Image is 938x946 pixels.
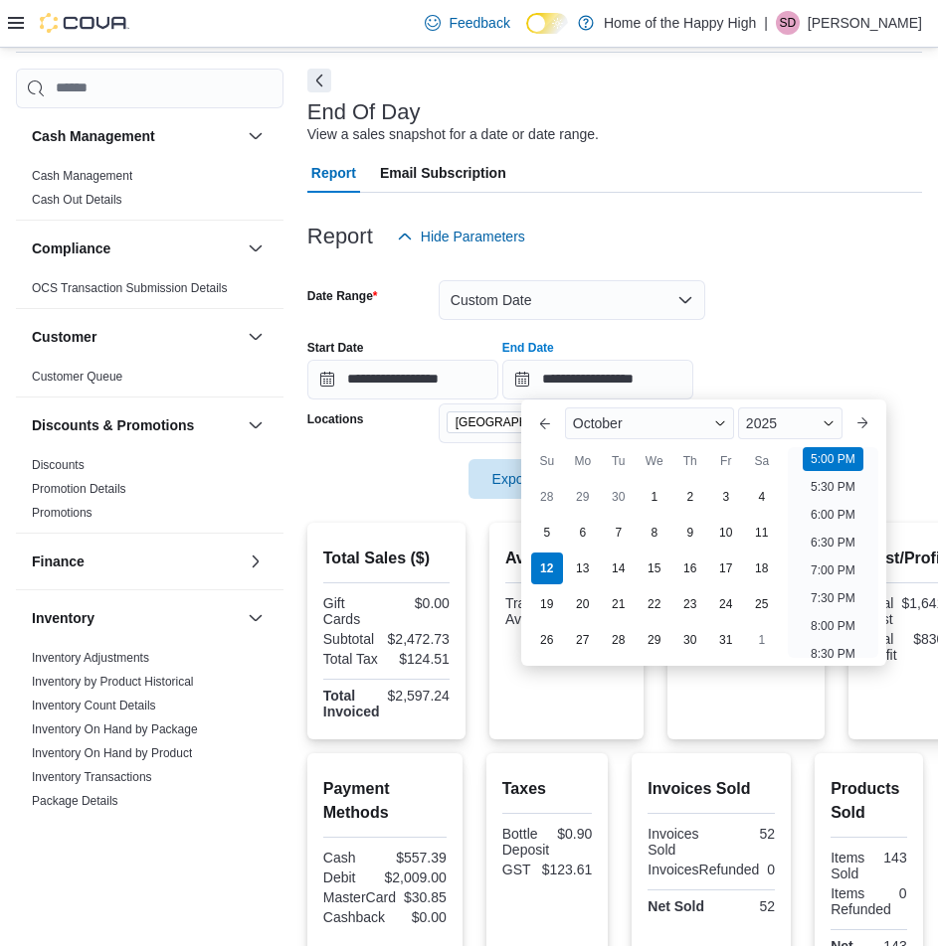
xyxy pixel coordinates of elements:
strong: Net Sold [648,898,704,914]
div: day-29 [567,481,599,513]
a: Promotions [32,506,93,520]
h3: Cash Management [32,126,155,146]
button: Customer [244,325,268,349]
span: Cash Management [32,168,132,184]
span: Sherwood Park - Baseline Road - Fire & Flower [447,411,636,433]
div: $124.51 [390,651,450,667]
li: 7:30 PM [803,586,863,610]
div: day-8 [639,517,670,549]
div: Items Refunded [831,885,891,917]
div: Tu [603,445,635,477]
div: day-14 [603,552,635,584]
div: day-22 [639,588,670,620]
div: day-11 [746,517,778,549]
div: Compliance [16,276,283,308]
h2: Taxes [502,777,593,801]
div: day-20 [567,588,599,620]
span: Promotions [32,505,93,521]
div: Invoices Sold [648,826,707,858]
span: October [573,415,623,431]
div: Subtotal [323,631,380,647]
div: day-30 [674,624,706,656]
span: Package Details [32,793,118,809]
span: Inventory On Hand by Package [32,721,198,737]
a: Inventory On Hand by Product [32,746,192,760]
label: End Date [502,340,554,356]
div: Th [674,445,706,477]
div: Mo [567,445,599,477]
div: day-12 [531,552,563,584]
a: Customer Queue [32,370,122,384]
img: Cova [40,13,129,33]
div: day-26 [531,624,563,656]
a: Cash Management [32,169,132,183]
span: Inventory Transactions [32,769,152,785]
div: $2,472.73 [388,631,450,647]
h3: Inventory [32,608,94,628]
li: 8:30 PM [803,642,863,666]
div: day-10 [710,517,742,549]
span: Export [480,459,568,499]
button: Export [469,459,580,499]
input: Press the down key to enter a popover containing a calendar. Press the escape key to close the po... [502,360,693,399]
button: Cash Management [32,126,240,146]
a: Inventory Count Details [32,699,156,712]
div: $123.61 [542,862,593,877]
div: day-28 [531,481,563,513]
div: Inventory [16,646,283,940]
a: Discounts [32,458,85,472]
div: day-15 [639,552,670,584]
a: Package Details [32,794,118,808]
button: Customer [32,327,240,347]
div: Items Sold [831,850,864,881]
div: $30.85 [404,889,447,905]
div: Sarah Davidson [776,11,800,35]
span: [GEOGRAPHIC_DATA] - [GEOGRAPHIC_DATA] - Fire & Flower [456,412,611,432]
div: Gift Cards [323,595,383,627]
li: 6:30 PM [803,531,863,554]
span: Inventory On Hand by Product [32,745,192,761]
button: Inventory [244,606,268,630]
div: day-5 [531,517,563,549]
li: 7:00 PM [803,558,863,582]
div: day-19 [531,588,563,620]
span: Dark Mode [526,34,527,35]
button: Compliance [244,236,268,260]
h2: Products Sold [831,777,907,825]
h2: Payment Methods [323,777,447,825]
div: We [639,445,670,477]
label: Date Range [307,288,378,304]
ul: Time [788,447,878,658]
span: Cash Out Details [32,192,122,208]
div: day-3 [710,481,742,513]
h3: Finance [32,552,85,571]
div: InvoicesRefunded [648,862,759,877]
span: Package History [32,817,118,833]
div: day-25 [746,588,778,620]
span: 2025 [746,415,777,431]
div: day-7 [603,517,635,549]
div: day-23 [674,588,706,620]
div: day-2 [674,481,706,513]
div: October, 2025 [529,479,780,658]
a: Cash Out Details [32,193,122,207]
span: Promotion Details [32,481,126,497]
h2: Invoices Sold [648,777,775,801]
div: day-21 [603,588,635,620]
span: Feedback [449,13,509,33]
div: day-17 [710,552,742,584]
div: day-24 [710,588,742,620]
h3: Compliance [32,238,110,258]
a: Inventory Adjustments [32,651,149,665]
h3: Discounts & Promotions [32,415,194,435]
div: day-29 [639,624,670,656]
li: 8:00 PM [803,614,863,638]
button: Discounts & Promotions [32,415,240,435]
a: OCS Transaction Submission Details [32,281,228,295]
button: Inventory [32,608,240,628]
button: Compliance [32,238,240,258]
a: Feedback [417,3,517,43]
div: View a sales snapshot for a date or date range. [307,124,599,145]
label: Start Date [307,340,364,356]
p: | [764,11,768,35]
